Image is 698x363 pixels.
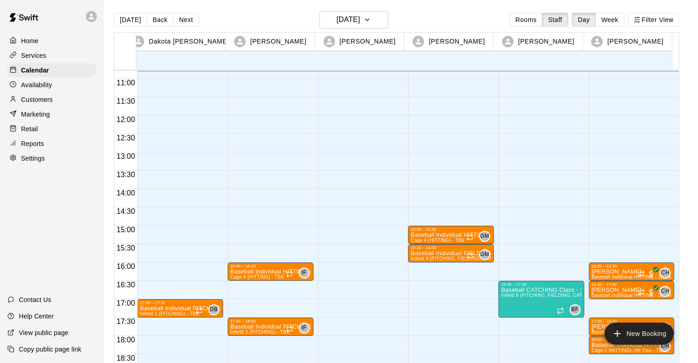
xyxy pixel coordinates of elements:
[411,227,491,232] div: 15:00 – 15:30
[7,49,96,62] a: Services
[659,268,670,279] div: Cory Harris
[7,137,96,151] a: Reports
[286,270,293,278] span: Recurring event
[208,304,219,315] div: Dakota Bacus
[501,293,613,298] span: Infield 6 (PITCHING, FIELDING, CATCHING) - TBK
[7,78,96,92] a: Availability
[637,270,645,278] span: Recurring event
[663,286,670,297] span: Cory Harris
[21,51,46,60] p: Services
[7,34,96,48] a: Home
[140,301,220,305] div: 17:00 – 17:30
[411,246,491,250] div: 15:30 – 16:00
[302,323,310,334] span: Ian Fink
[592,264,672,268] div: 16:00 – 16:30
[286,325,293,333] span: Recurring event
[466,234,474,241] span: Recurring event
[557,307,564,314] span: Recurring event
[589,336,675,354] div: 18:00 – 18:30: Baseball Individual HITTING - 30 minutes
[589,281,675,299] div: 16:30 – 17:00: Baseball Individual HITTING - 30 minutes
[146,13,173,27] button: Back
[230,329,290,335] span: Infield 3 (PITCHING) - TBK
[114,152,137,160] span: 13:00
[571,305,579,314] span: BF
[479,249,490,260] div: Gama Martinez
[592,337,672,342] div: 18:00 – 18:30
[408,244,494,262] div: 15:30 – 16:00: Baseball Individual FIELDING - 30 minutes
[518,37,574,46] p: [PERSON_NAME]
[21,154,45,163] p: Settings
[663,341,670,352] span: Cory Harris
[302,268,310,279] span: Ian Fink
[228,318,313,336] div: 17:30 – 18:00: Baseball Individual PITCHING - 30 minutes
[299,268,310,279] div: Ian Fink
[637,289,645,296] span: Recurring event
[589,318,675,336] div: 17:30 – 18:00: Baseball Individual HITTING - 30 minutes
[509,13,542,27] button: Rooms
[592,348,665,353] span: Cage 2 (HITTING)- Hit Trax - TBK
[7,107,96,121] a: Marketing
[114,244,137,252] span: 15:30
[21,124,38,134] p: Retail
[466,252,474,259] span: Recurring event
[114,354,137,362] span: 18:30
[114,97,137,105] span: 11:30
[480,232,489,241] span: GM
[479,231,490,242] div: Gama Martinez
[114,134,137,142] span: 12:30
[595,13,624,27] button: Week
[411,256,523,261] span: Infield 4 (PITCHING, FIELDING, CATCHING) - TBK
[661,268,669,278] span: CH
[659,286,670,297] div: Cory Harris
[501,282,581,287] div: 16:30 – 17:30
[659,341,670,352] div: Cory Harris
[302,324,307,333] span: IF
[114,318,137,325] span: 17:30
[114,79,137,87] span: 11:00
[570,304,581,315] div: Bradlee Fuhrhop
[661,342,669,351] span: CH
[21,80,52,89] p: Availability
[19,295,51,304] p: Contact Us
[7,63,96,77] a: Calendar
[7,122,96,136] a: Retail
[230,264,311,268] div: 16:00 – 16:30
[429,37,485,46] p: [PERSON_NAME]
[250,37,306,46] p: [PERSON_NAME]
[7,151,96,165] a: Settings
[21,139,44,148] p: Reports
[647,288,656,297] span: All customers have paid
[411,238,464,243] span: Cage 4 (HITTING) - TBK
[408,226,494,244] div: 15:00 – 15:30: Baseball Individual HITTING - 30 minutes
[114,171,137,179] span: 13:30
[542,13,568,27] button: Staff
[230,274,284,279] span: Cage 4 (HITTING) - TBK
[483,231,490,242] span: Gama Martinez
[21,110,50,119] p: Marketing
[210,305,218,314] span: DB
[607,37,663,46] p: [PERSON_NAME]
[340,37,396,46] p: [PERSON_NAME]
[483,249,490,260] span: Gama Martinez
[114,281,137,289] span: 16:30
[573,304,581,315] span: Bradlee Fuhrhop
[7,93,96,106] a: Customers
[114,226,137,234] span: 15:00
[592,319,672,324] div: 17:30 – 18:00
[572,13,596,27] button: Day
[19,312,54,321] p: Help Center
[498,281,584,318] div: 16:30 – 17:30: Baseball CATCHING Class - 1 HR
[302,268,307,278] span: IF
[299,323,310,334] div: Ian Fink
[592,282,672,287] div: 16:30 – 17:00
[212,304,219,315] span: Dakota Bacus
[647,269,656,279] span: All customers have paid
